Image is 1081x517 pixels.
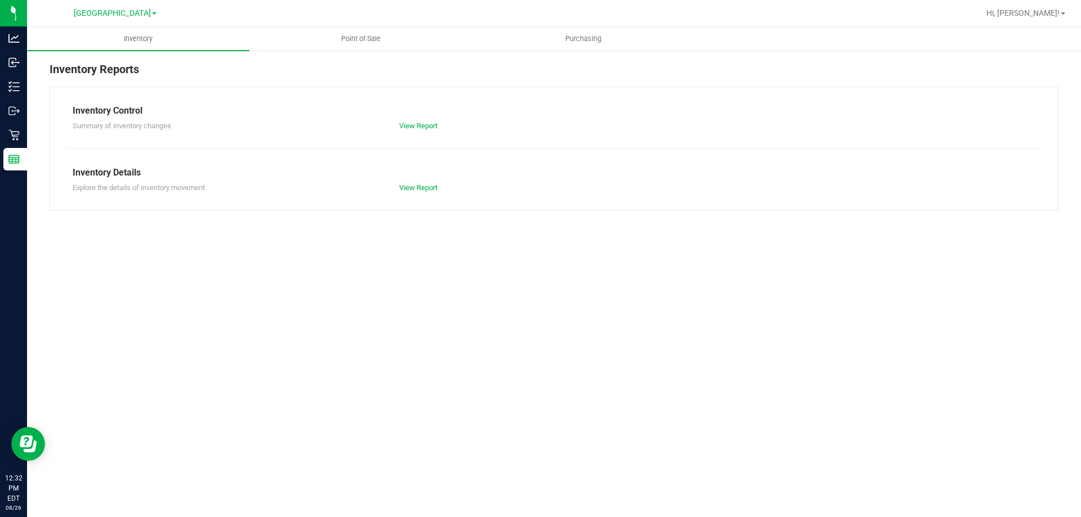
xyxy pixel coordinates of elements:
[8,57,20,68] inline-svg: Inbound
[73,122,171,130] span: Summary of inventory changes
[472,27,694,51] a: Purchasing
[109,34,168,44] span: Inventory
[74,8,151,18] span: [GEOGRAPHIC_DATA]
[27,27,249,51] a: Inventory
[73,166,1035,179] div: Inventory Details
[986,8,1060,17] span: Hi, [PERSON_NAME]!
[249,27,472,51] a: Point of Sale
[326,34,396,44] span: Point of Sale
[73,183,205,192] span: Explore the details of inventory movement
[8,154,20,165] inline-svg: Reports
[5,473,22,503] p: 12:32 PM EDT
[8,33,20,44] inline-svg: Analytics
[8,129,20,141] inline-svg: Retail
[399,183,437,192] a: View Report
[11,427,45,461] iframe: Resource center
[5,503,22,512] p: 08/26
[8,81,20,92] inline-svg: Inventory
[550,34,617,44] span: Purchasing
[8,105,20,116] inline-svg: Outbound
[73,104,1035,118] div: Inventory Control
[50,61,1058,87] div: Inventory Reports
[399,122,437,130] a: View Report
